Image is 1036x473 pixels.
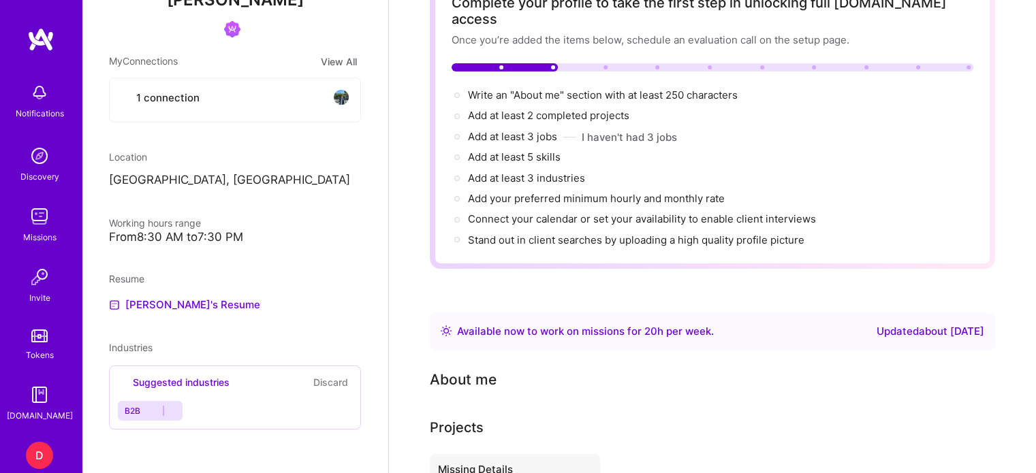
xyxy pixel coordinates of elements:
div: Missions [23,230,57,244]
span: Add at least 5 skills [468,150,561,163]
img: teamwork [26,203,53,230]
span: Add your preferred minimum hourly and monthly rate [468,192,725,205]
span: 1 connection [136,91,200,105]
img: logo [27,27,54,52]
img: Been on Mission [224,21,240,37]
div: Invite [29,291,50,305]
span: Connect your calendar or set your availability to enable client interviews [468,212,816,225]
a: D [22,442,57,469]
div: From 8:30 AM to 7:30 PM [109,230,361,244]
span: B2B [125,406,140,416]
span: Write an "About me" section with at least 250 characters [468,88,740,101]
img: avatar [333,89,349,105]
button: Discard [309,374,352,390]
div: About me [430,370,497,390]
span: Industries [109,342,153,353]
img: discovery [26,142,53,169]
button: 1 connectionavatar [109,78,361,123]
div: Suggested industries [118,375,230,389]
span: Add at least 3 industries [468,172,585,184]
img: Invite [26,263,53,291]
div: Location [109,150,361,164]
i: Accept [148,406,159,416]
i: Reject [168,406,178,416]
i: icon Collaborator [121,93,131,103]
div: Stand out in client searches by uploading a high quality profile picture [468,233,804,247]
img: Availability [441,325,452,336]
div: Projects [430,417,484,438]
img: guide book [26,381,53,408]
div: D [26,442,53,469]
img: tokens [31,329,48,342]
div: Available now to work on missions for h per week . [457,323,714,340]
img: Resume [109,299,120,310]
a: [PERSON_NAME]'s Resume [109,297,260,313]
div: [DOMAIN_NAME] [7,408,73,423]
span: My Connections [109,54,178,69]
div: Tokens [26,348,54,362]
img: bell [26,79,53,106]
span: Working hours range [109,217,201,229]
span: Add at least 2 completed projects [468,109,629,122]
button: View All [317,54,361,69]
i: icon Close [351,297,361,306]
i: icon SuggestedTeams [118,377,127,387]
button: I haven't had 3 jobs [582,130,677,144]
div: Notifications [16,106,64,120]
div: Once you’re added the items below, schedule an evaluation call on the setup page. [452,33,973,47]
div: Updated about [DATE] [877,323,984,340]
div: Discovery [20,169,59,184]
span: 20 [644,325,657,338]
span: Add at least 3 jobs [468,130,557,143]
p: [GEOGRAPHIC_DATA], [GEOGRAPHIC_DATA] [109,172,361,189]
span: Resume [109,273,144,284]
